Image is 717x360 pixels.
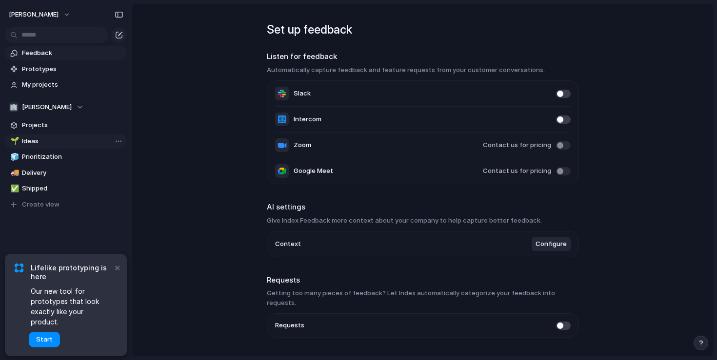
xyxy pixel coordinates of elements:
button: Configure [532,237,571,251]
a: 🚚Delivery [5,166,127,180]
span: Contact us for pricing [483,166,551,176]
div: 🧊 [10,152,17,163]
div: 🏢 [9,102,19,112]
h2: Requests [267,275,579,286]
a: 🧊Prioritization [5,150,127,164]
span: Context [275,239,301,249]
h3: Automatically capture feedback and feature requests from your customer conversations. [267,65,579,75]
span: Google Meet [294,166,333,176]
button: 🧊 [9,152,19,162]
button: 🌱 [9,136,19,146]
h3: Getting too many pieces of feedback? Let Index automatically categorize your feedback into requests. [267,288,579,307]
span: Feedback [22,48,123,58]
span: Configure [536,239,567,249]
span: Intercom [294,114,321,124]
span: Create view [22,200,60,209]
h2: AI settings [267,202,579,213]
button: 🚚 [9,168,19,178]
span: Start [36,335,53,344]
span: [PERSON_NAME] [9,10,59,19]
span: Prototypes [22,64,123,74]
span: My projects [22,80,123,90]
div: 🚚 [10,167,17,178]
div: 🌱 [10,135,17,147]
h1: Set up feedback [267,21,579,38]
h2: Listen for feedback [267,51,579,62]
span: Our new tool for prototypes that look exactly like your product. [31,286,112,327]
a: 🌱Ideas [5,134,127,149]
span: Ideas [22,136,123,146]
div: ✅ [10,183,17,194]
button: ✅ [9,184,19,193]
span: Slack [294,89,311,98]
button: Create view [5,197,127,212]
a: Prototypes [5,62,127,76]
span: Shipped [22,184,123,193]
span: Lifelike prototyping is here [31,264,112,281]
span: [PERSON_NAME] [22,102,72,112]
span: Zoom [294,140,311,150]
button: [PERSON_NAME] [4,7,76,22]
button: Dismiss [111,262,123,273]
span: Contact us for pricing [483,140,551,150]
button: 🏢[PERSON_NAME] [5,100,127,114]
button: Start [29,332,60,347]
a: Projects [5,118,127,133]
span: Projects [22,120,123,130]
h3: Give Index Feedback more context about your company to help capture better feedback. [267,216,579,226]
span: Prioritization [22,152,123,162]
a: ✅Shipped [5,181,127,196]
span: Delivery [22,168,123,178]
a: Feedback [5,46,127,60]
span: Requests [275,321,304,330]
a: My projects [5,77,127,92]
